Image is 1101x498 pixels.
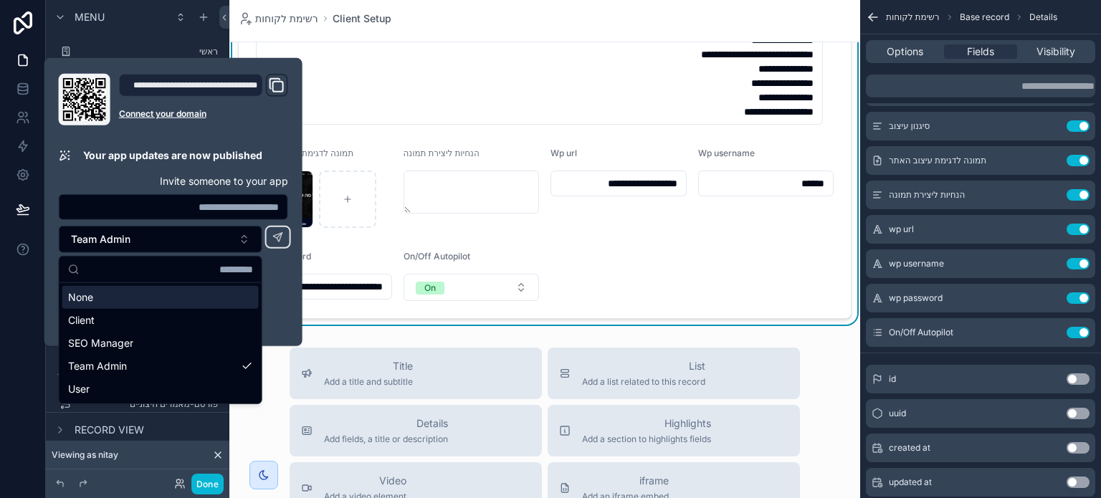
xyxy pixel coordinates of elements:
span: הנחיות ליצירת תמונה [404,148,480,158]
span: List [582,359,705,373]
a: Connect your domain [119,108,288,120]
span: הנחיות ליצירת תמונה [889,189,965,201]
button: Select Button [404,274,540,301]
span: wp username [889,258,944,269]
div: None [62,286,259,309]
span: Add a list related to this record [582,376,705,388]
span: Details [1029,11,1057,23]
span: Client [68,313,95,327]
span: סיגנון עיצוב [889,120,930,132]
span: Details [324,416,448,431]
span: Add fields, a title or description [324,434,448,445]
a: פורסם-מאמרים חיצוניים [54,393,221,416]
button: Select Button [59,226,262,253]
span: Record view [75,423,144,437]
span: Video [324,474,406,488]
span: On/Off Autopilot [889,327,953,338]
span: Fields [967,44,994,59]
button: TitleAdd a title and subtitle [290,348,542,399]
span: Options [887,44,923,59]
span: On/Off Autopilot [404,251,470,262]
button: Done [191,474,224,494]
span: wp url [889,224,914,235]
a: Client Setup [333,11,391,26]
span: wp password [889,292,943,304]
span: רשימת לקוחות [886,11,940,23]
span: Wp url [550,148,577,158]
span: SEO Manager [68,336,133,350]
span: Title [324,359,413,373]
span: רשימת לקוחות [255,11,318,26]
span: Visibility [1036,44,1075,59]
div: Suggestions [59,283,262,403]
button: DetailsAdd fields, a title or description [290,405,542,456]
p: Your app updates are now published [83,148,262,163]
span: Add a section to highlights fields [582,434,711,445]
a: ראשי [54,40,221,63]
span: Base record [960,11,1009,23]
span: Viewing as nitay [52,449,118,461]
span: Highlights [582,416,711,431]
button: HighlightsAdd a section to highlights fields [548,405,800,456]
button: ListAdd a list related to this record [548,348,800,399]
span: iframe [582,474,669,488]
span: Add a title and subtitle [324,376,413,388]
span: Menu [75,10,105,24]
label: ראשי [77,46,218,57]
a: רשימת לקוחות [238,11,318,26]
span: User [68,382,90,396]
span: Wp username [698,148,755,158]
span: uuid [889,408,906,419]
span: תמונה לדגימת עיצוב האתר [256,148,353,158]
span: id [889,373,896,385]
div: On [424,282,436,295]
span: Team Admin [68,359,127,373]
span: תמונה לדגימת עיצוב האתר [889,155,986,166]
p: Invite someone to your app [59,174,288,188]
div: Domain and Custom Link [119,74,288,125]
span: Team Admin [71,232,130,246]
span: created at [889,442,930,454]
label: פורסם-מאמרים חיצוניים [77,398,218,410]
